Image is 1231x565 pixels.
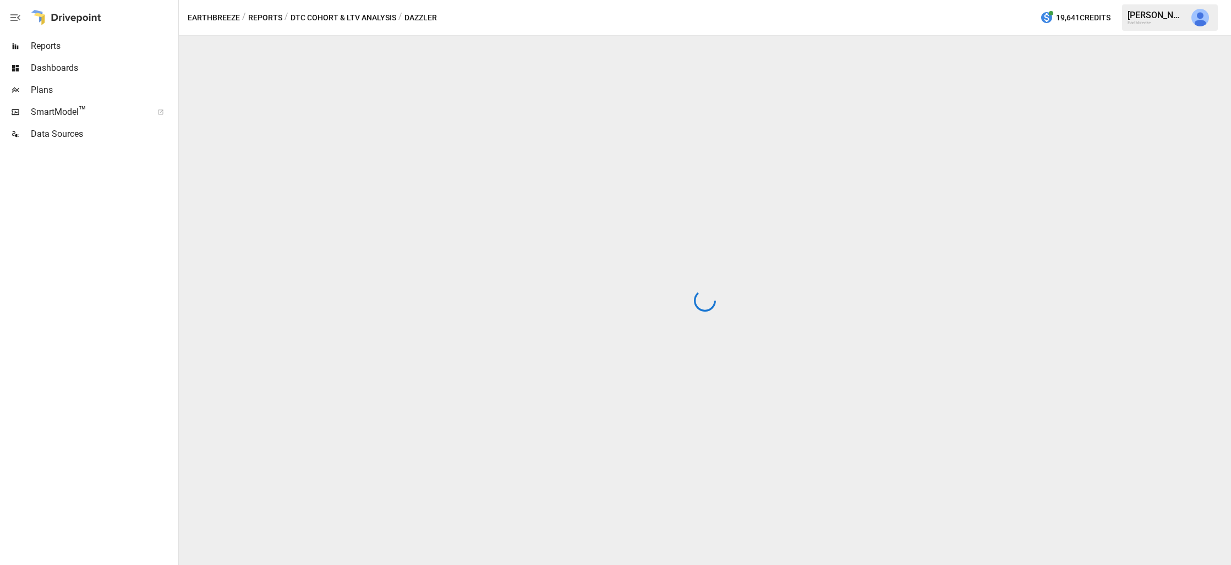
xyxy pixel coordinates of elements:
button: Ginger Lamb [1185,2,1216,33]
div: Earthbreeze [1128,20,1185,25]
span: Data Sources [31,128,176,141]
span: 19,641 Credits [1056,11,1110,25]
div: / [398,11,402,25]
span: ™ [79,104,86,118]
div: / [285,11,288,25]
div: [PERSON_NAME] [1128,10,1185,20]
img: Ginger Lamb [1191,9,1209,26]
span: Dashboards [31,62,176,75]
button: DTC Cohort & LTV Analysis [291,11,396,25]
button: Earthbreeze [188,11,240,25]
span: SmartModel [31,106,145,119]
span: Reports [31,40,176,53]
button: Reports [248,11,282,25]
span: Plans [31,84,176,97]
div: / [242,11,246,25]
button: 19,641Credits [1036,8,1115,28]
